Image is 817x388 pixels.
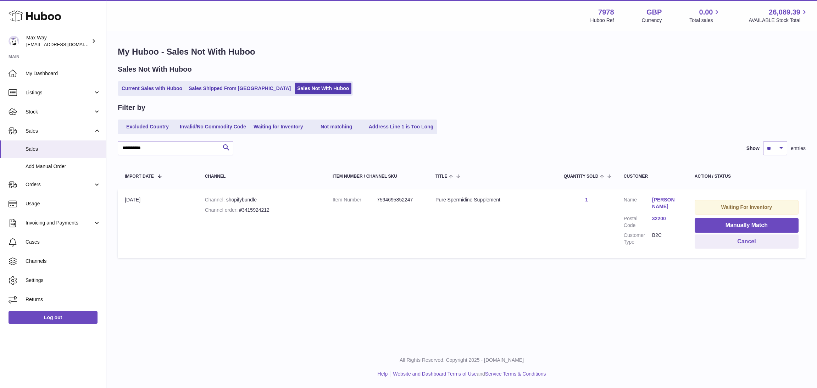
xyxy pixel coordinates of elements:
[119,83,185,94] a: Current Sales with Huboo
[378,371,388,377] a: Help
[642,17,662,24] div: Currency
[585,197,588,203] a: 1
[205,174,318,179] div: Channel
[118,65,192,74] h2: Sales Not With Huboo
[624,174,680,179] div: Customer
[26,220,93,226] span: Invoicing and Payments
[695,234,799,249] button: Cancel
[699,7,713,17] span: 0.00
[205,207,318,214] div: #3415924212
[652,232,680,245] dd: B2C
[435,174,447,179] span: Title
[624,232,652,245] dt: Customer Type
[652,215,680,222] a: 32200
[624,196,652,212] dt: Name
[26,70,101,77] span: My Dashboard
[125,174,154,179] span: Import date
[26,200,101,207] span: Usage
[119,121,176,133] a: Excluded Country
[250,121,307,133] a: Waiting for Inventory
[390,371,546,377] li: and
[26,181,93,188] span: Orders
[26,109,93,115] span: Stock
[26,239,101,245] span: Cases
[205,197,226,203] strong: Channel
[26,163,101,170] span: Add Manual Order
[112,357,811,364] p: All Rights Reserved. Copyright 2025 - [DOMAIN_NAME]
[791,145,806,152] span: entries
[333,196,377,203] dt: Item Number
[118,103,145,112] h2: Filter by
[689,7,721,24] a: 0.00 Total sales
[746,145,760,152] label: Show
[598,7,614,17] strong: 7978
[26,34,90,48] div: Max Way
[26,258,101,265] span: Channels
[435,196,550,203] div: Pure Spermidine Supplement
[590,17,614,24] div: Huboo Ref
[26,89,93,96] span: Listings
[366,121,436,133] a: Address Line 1 is Too Long
[652,196,680,210] a: [PERSON_NAME]
[26,146,101,153] span: Sales
[118,189,198,258] td: [DATE]
[721,204,772,210] strong: Waiting For Inventory
[26,128,93,134] span: Sales
[308,121,365,133] a: Not matching
[177,121,249,133] a: Invalid/No Commodity Code
[295,83,351,94] a: Sales Not With Huboo
[9,311,98,324] a: Log out
[689,17,721,24] span: Total sales
[485,371,546,377] a: Service Terms & Conditions
[186,83,293,94] a: Sales Shipped From [GEOGRAPHIC_DATA]
[624,215,652,229] dt: Postal Code
[377,196,421,203] dd: 7594695852247
[9,36,19,46] img: Max@LongevityBox.co.uk
[695,174,799,179] div: Action / Status
[205,196,318,203] div: shopifybundle
[695,218,799,233] button: Manually Match
[393,371,477,377] a: Website and Dashboard Terms of Use
[646,7,662,17] strong: GBP
[333,174,421,179] div: Item Number / Channel SKU
[205,207,239,213] strong: Channel order
[749,17,808,24] span: AVAILABLE Stock Total
[26,41,104,47] span: [EMAIL_ADDRESS][DOMAIN_NAME]
[749,7,808,24] a: 26,089.39 AVAILABLE Stock Total
[769,7,800,17] span: 26,089.39
[26,296,101,303] span: Returns
[564,174,599,179] span: Quantity Sold
[26,277,101,284] span: Settings
[118,46,806,57] h1: My Huboo - Sales Not With Huboo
